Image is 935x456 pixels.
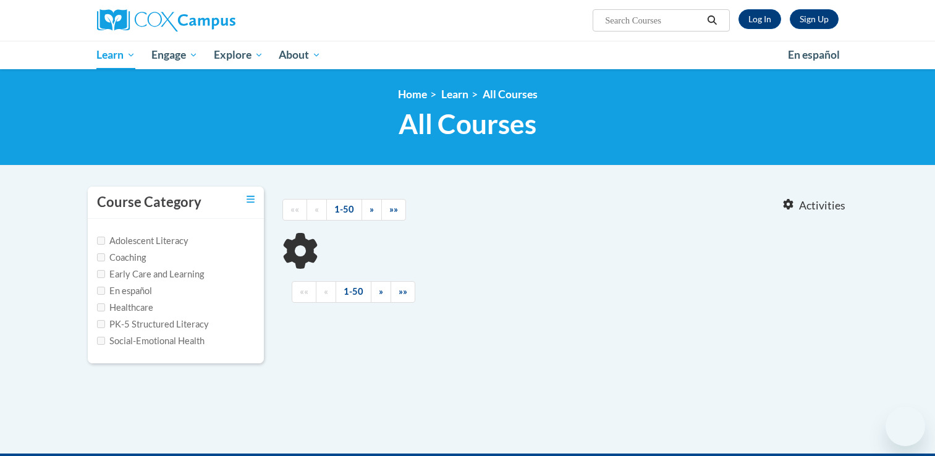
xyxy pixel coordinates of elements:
input: Checkbox for Options [97,253,105,261]
input: Checkbox for Options [97,303,105,311]
input: Checkbox for Options [97,270,105,278]
label: PK-5 Structured Literacy [97,318,209,331]
span: « [315,204,319,214]
img: Cox Campus [97,9,235,32]
a: About [271,41,329,69]
input: Checkbox for Options [97,237,105,245]
span: «« [290,204,299,214]
span: »» [389,204,398,214]
a: End [391,281,415,303]
label: Early Care and Learning [97,268,204,281]
a: 1-50 [336,281,371,303]
a: 1-50 [326,199,362,221]
label: Coaching [97,251,146,264]
label: Healthcare [97,301,153,315]
span: En español [788,48,840,61]
a: Explore [206,41,271,69]
button: Search [703,13,721,28]
span: Learn [96,48,135,62]
a: Cox Campus [97,9,332,32]
a: Next [362,199,382,221]
a: Register [790,9,839,29]
input: Search Courses [604,13,703,28]
span: » [379,286,383,297]
a: Learn [89,41,144,69]
a: Begining [292,281,316,303]
span: Activities [799,199,845,213]
label: En español [97,284,152,298]
span: Explore [214,48,263,62]
span: About [279,48,321,62]
a: Previous [307,199,327,221]
span: »» [399,286,407,297]
a: Previous [316,281,336,303]
input: Checkbox for Options [97,287,105,295]
a: En español [780,42,848,68]
a: All Courses [483,88,538,101]
a: Log In [738,9,781,29]
a: Begining [282,199,307,221]
h3: Course Category [97,193,201,212]
span: All Courses [399,108,536,140]
span: Engage [151,48,198,62]
label: Adolescent Literacy [97,234,188,248]
span: » [370,204,374,214]
iframe: Button to launch messaging window [886,407,925,446]
span: « [324,286,328,297]
a: Engage [143,41,206,69]
a: Next [371,281,391,303]
a: Toggle collapse [247,193,255,206]
span: «« [300,286,308,297]
input: Checkbox for Options [97,337,105,345]
label: Social-Emotional Health [97,334,205,348]
a: Home [398,88,427,101]
div: Main menu [78,41,857,69]
a: End [381,199,406,221]
input: Checkbox for Options [97,320,105,328]
a: Learn [441,88,468,101]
